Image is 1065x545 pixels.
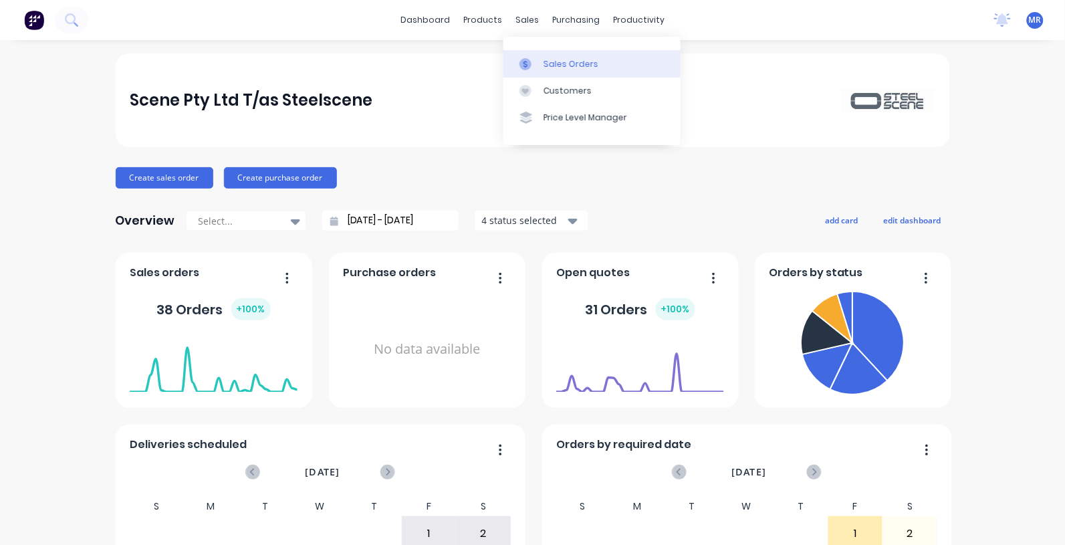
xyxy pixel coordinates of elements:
div: W [293,497,348,516]
div: T [665,497,719,516]
div: M [610,497,665,516]
a: Price Level Manager [503,104,681,131]
div: productivity [606,10,671,30]
span: [DATE] [731,465,766,479]
button: Create purchase order [224,167,337,189]
div: M [184,497,239,516]
div: Customers [544,85,592,97]
div: S [456,497,511,516]
span: MR [1029,14,1042,26]
img: Scene Pty Ltd T/as Steelscene [842,88,935,112]
div: + 100 % [231,298,271,320]
div: Overview [116,207,175,234]
div: 4 status selected [482,213,566,227]
span: [DATE] [305,465,340,479]
span: Sales orders [130,265,199,281]
a: Sales Orders [503,50,681,77]
div: products [457,10,509,30]
a: Customers [503,78,681,104]
div: T [774,497,828,516]
div: S [556,497,610,516]
button: edit dashboard [875,211,950,229]
div: S [129,497,184,516]
img: Factory [24,10,44,30]
div: purchasing [546,10,606,30]
a: dashboard [394,10,457,30]
span: Open quotes [556,265,630,281]
div: sales [509,10,546,30]
div: No data available [343,286,511,413]
div: W [719,497,774,516]
div: + 100 % [656,298,695,320]
div: Sales Orders [544,58,598,70]
span: Purchase orders [343,265,436,281]
button: 4 status selected [475,211,588,231]
div: T [347,497,402,516]
div: 38 Orders [157,298,271,320]
button: Create sales order [116,167,213,189]
div: F [828,497,883,516]
button: add card [817,211,867,229]
div: F [402,497,457,516]
div: S [882,497,937,516]
div: Scene Pty Ltd T/as Steelscene [130,87,372,114]
div: T [238,497,293,516]
div: 31 Orders [586,298,695,320]
div: Price Level Manager [544,112,627,124]
span: Orders by status [769,265,863,281]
